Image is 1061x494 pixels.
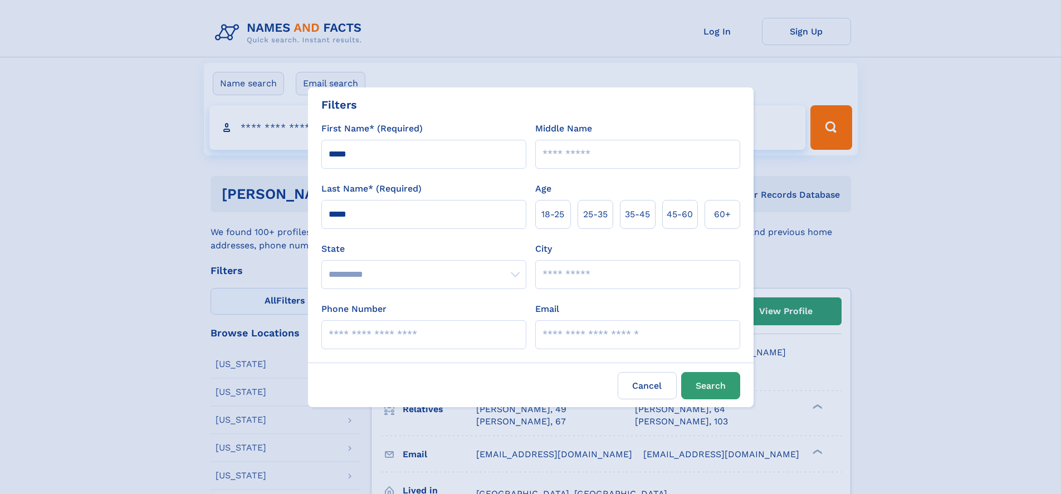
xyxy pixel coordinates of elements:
div: Filters [321,96,357,113]
label: Email [535,302,559,316]
label: Phone Number [321,302,387,316]
label: Middle Name [535,122,592,135]
button: Search [681,372,740,399]
span: 45‑60 [667,208,693,221]
span: 25‑35 [583,208,608,221]
label: Cancel [618,372,677,399]
span: 35‑45 [625,208,650,221]
label: Last Name* (Required) [321,182,422,195]
span: 60+ [714,208,731,221]
label: Age [535,182,551,195]
label: State [321,242,526,256]
label: First Name* (Required) [321,122,423,135]
span: 18‑25 [541,208,564,221]
label: City [535,242,552,256]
